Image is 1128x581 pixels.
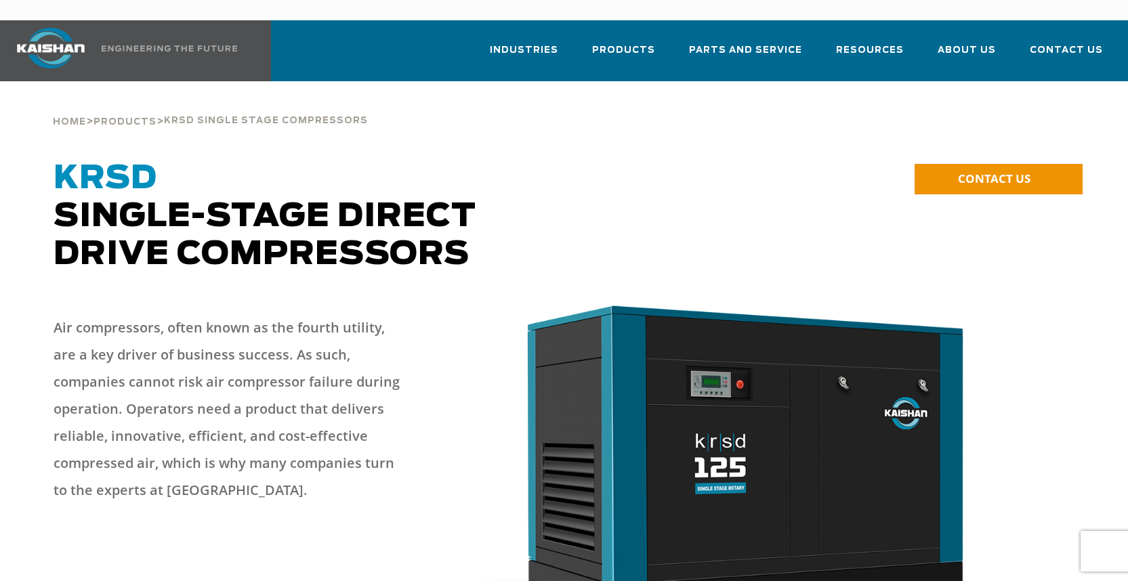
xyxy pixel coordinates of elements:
img: Engineering the future [102,45,237,51]
span: Contact Us [1030,43,1103,58]
span: Single-Stage Direct Drive Compressors [54,163,476,271]
span: krsd single stage compressors [164,116,368,125]
span: CONTACT US [958,171,1030,186]
a: Resources [836,33,904,79]
span: About Us [938,43,996,58]
p: Air compressors, often known as the fourth utility, are a key driver of business success. As such... [54,314,406,504]
a: CONTACT US [915,164,1083,194]
span: Home [53,118,86,127]
a: About Us [938,33,996,79]
a: Industries [490,33,558,79]
a: Parts and Service [689,33,802,79]
a: Home [53,115,86,127]
span: Products [93,118,156,127]
span: Parts and Service [689,43,802,58]
span: Industries [490,43,558,58]
a: Products [592,33,655,79]
a: Products [93,115,156,127]
div: > > [53,81,368,133]
span: Products [592,43,655,58]
span: Resources [836,43,904,58]
a: Contact Us [1030,33,1103,79]
span: KRSD [54,163,157,195]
